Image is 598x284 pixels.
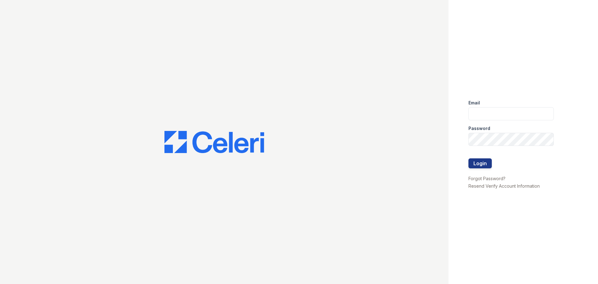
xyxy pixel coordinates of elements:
[468,100,480,106] label: Email
[468,176,505,181] a: Forgot Password?
[468,158,492,168] button: Login
[468,125,490,132] label: Password
[164,131,264,153] img: CE_Logo_Blue-a8612792a0a2168367f1c8372b55b34899dd931a85d93a1a3d3e32e68fde9ad4.png
[468,183,540,189] a: Resend Verify Account Information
